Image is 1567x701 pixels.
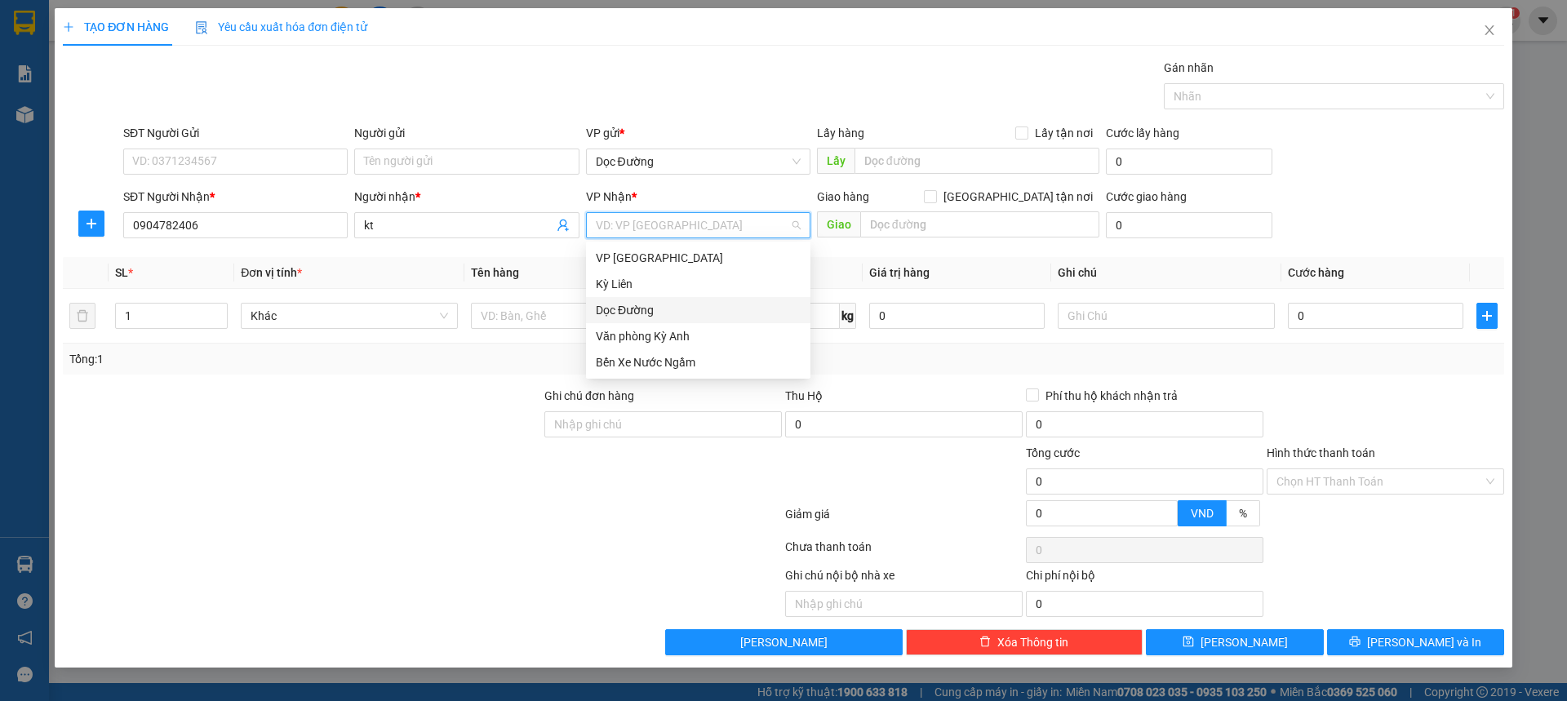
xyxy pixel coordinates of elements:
div: VP Mỹ Đình [586,245,810,271]
span: Thu Hộ [785,389,823,402]
span: [GEOGRAPHIC_DATA] tận nơi [937,188,1099,206]
span: Dọc Đường [596,149,801,174]
div: Dọc Đường [596,301,801,319]
span: Tên hàng [471,266,519,279]
span: Giao hàng [817,190,869,203]
div: VP gửi [586,124,810,142]
div: Chi phí nội bộ [1026,566,1263,591]
span: [PERSON_NAME] [1201,633,1288,651]
span: % [1239,507,1247,520]
span: save [1183,636,1194,649]
div: Người nhận [354,188,579,206]
input: Dọc đường [860,211,1099,237]
span: Lấy [817,148,855,174]
span: SL [115,266,128,279]
span: close [1483,24,1496,37]
span: Yêu cầu xuất hóa đơn điện tử [195,20,367,33]
div: Bến Xe Nước Ngầm [586,349,810,375]
input: Dọc đường [855,148,1099,174]
input: Ghi chú đơn hàng [544,411,782,437]
button: delete [69,303,95,329]
span: Giao [817,211,860,237]
div: Văn phòng Kỳ Anh [596,327,801,345]
div: Kỳ Liên [596,275,801,293]
span: Giá trị hàng [869,266,930,279]
span: plus [79,217,104,230]
button: printer[PERSON_NAME] và In [1327,629,1504,655]
input: VD: Bàn, Ghế [471,303,688,329]
span: Tổng cước [1026,446,1080,459]
button: deleteXóa Thông tin [906,629,1143,655]
div: Bến Xe Nước Ngầm [596,353,801,371]
input: 0 [869,303,1045,329]
label: Gán nhãn [1164,61,1214,74]
button: save[PERSON_NAME] [1146,629,1323,655]
div: VP [GEOGRAPHIC_DATA] [596,249,801,267]
th: Ghi chú [1051,257,1281,289]
span: [PERSON_NAME] và In [1367,633,1481,651]
span: kg [840,303,856,329]
label: Hình thức thanh toán [1267,446,1375,459]
span: Lấy tận nơi [1028,124,1099,142]
input: Ghi Chú [1058,303,1275,329]
div: Ghi chú nội bộ nhà xe [785,566,1023,591]
div: Người gửi [354,124,579,142]
input: Cước giao hàng [1106,212,1272,238]
span: [PERSON_NAME] [740,633,828,651]
div: SĐT Người Gửi [123,124,348,142]
button: plus [1476,303,1498,329]
button: plus [78,211,104,237]
span: Xóa Thông tin [997,633,1068,651]
button: [PERSON_NAME] [665,629,903,655]
input: Cước lấy hàng [1106,149,1272,175]
span: VP Nhận [586,190,632,203]
div: Văn phòng Kỳ Anh [586,323,810,349]
label: Cước giao hàng [1106,190,1187,203]
span: printer [1349,636,1361,649]
span: VND [1191,507,1214,520]
div: Tổng: 1 [69,350,605,368]
img: icon [195,21,208,34]
input: Nhập ghi chú [785,591,1023,617]
div: SĐT Người Nhận [123,188,348,206]
span: plus [63,21,74,33]
div: Dọc Đường [586,297,810,323]
div: Giảm giá [783,505,1024,534]
label: Ghi chú đơn hàng [544,389,634,402]
span: Phí thu hộ khách nhận trả [1039,387,1184,405]
span: TẠO ĐƠN HÀNG [63,20,169,33]
span: plus [1477,309,1497,322]
button: Close [1467,8,1512,54]
span: Cước hàng [1288,266,1344,279]
span: Khác [251,304,448,328]
span: Đơn vị tính [241,266,302,279]
div: Kỳ Liên [586,271,810,297]
span: user-add [557,219,570,232]
label: Cước lấy hàng [1106,126,1179,140]
div: Chưa thanh toán [783,538,1024,566]
span: Lấy hàng [817,126,864,140]
span: delete [979,636,991,649]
